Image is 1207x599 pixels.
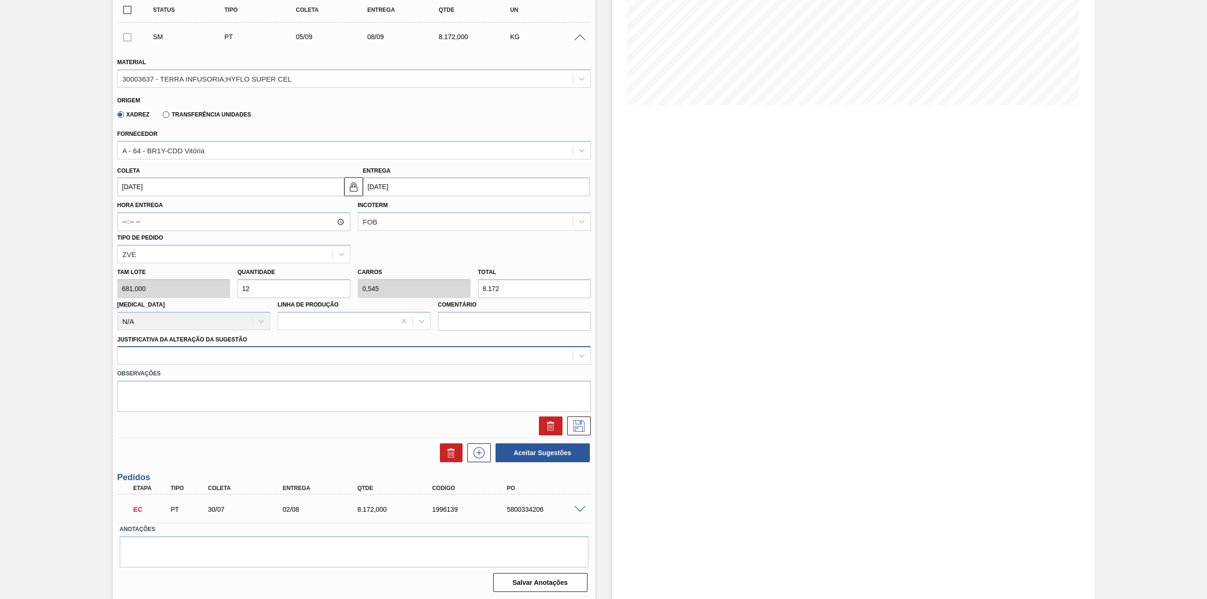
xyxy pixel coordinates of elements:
div: Excluir Sugestão [534,416,562,435]
label: Anotações [120,523,588,536]
div: ZVE [123,250,136,258]
label: Observações [117,367,591,381]
div: FOB [363,218,378,226]
div: Salvar Sugestão [562,416,591,435]
label: Origem [117,97,141,104]
div: 30003637 - TERRA INFUSORIA;HYFLO SUPER CEL [123,75,292,83]
button: Aceitar Sugestões [496,443,590,462]
label: Total [478,269,496,275]
div: Pedido de Transferência [168,506,209,513]
label: Quantidade [238,269,275,275]
p: EC [133,506,169,513]
input: dd/mm/yyyy [117,177,344,196]
div: Pedido de Transferência [222,33,304,41]
div: Qtde [355,485,440,491]
div: 08/09/2025 [365,33,446,41]
label: Hora Entrega [117,199,350,212]
label: Incoterm [358,202,388,208]
label: Carros [358,269,382,275]
button: Salvar Anotações [493,573,587,592]
div: Status [151,7,232,13]
div: A - 64 - BR1Y-CDD Vitória [123,146,205,154]
div: Qtde [436,7,518,13]
label: Material [117,59,146,66]
div: KG [508,33,589,41]
label: Tam lote [117,266,230,279]
div: 1996139 [430,506,515,513]
label: [MEDICAL_DATA] [117,301,165,308]
div: Coleta [293,7,375,13]
div: Tipo [222,7,304,13]
div: Em Cancelamento [131,499,172,520]
button: locked [344,177,363,196]
div: 02/08/2025 [280,506,365,513]
img: locked [348,181,359,192]
input: dd/mm/yyyy [363,177,590,196]
label: Justificativa da Alteração da Sugestão [117,336,248,343]
div: Excluir Sugestões [435,443,463,462]
div: 5800334206 [504,506,590,513]
div: Entrega [365,7,446,13]
div: 30/07/2025 [206,506,291,513]
label: Xadrez [117,111,150,118]
div: Entrega [280,485,365,491]
label: Linha de Produção [278,301,339,308]
div: Nova sugestão [463,443,491,462]
label: Fornecedor [117,131,157,137]
div: UN [508,7,589,13]
div: 8.172,000 [436,33,518,41]
div: Etapa [131,485,172,491]
label: Comentário [438,298,591,312]
label: Coleta [117,167,140,174]
div: PO [504,485,590,491]
div: Coleta [206,485,291,491]
h3: Pedidos [117,473,591,483]
label: Entrega [363,167,391,174]
label: Tipo de pedido [117,234,163,241]
label: Transferência Unidades [163,111,251,118]
div: 8.172,000 [355,506,440,513]
div: Sugestão Manual [151,33,232,41]
div: Aceitar Sugestões [491,442,591,463]
div: Código [430,485,515,491]
div: Tipo [168,485,209,491]
div: 05/09/2025 [293,33,375,41]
